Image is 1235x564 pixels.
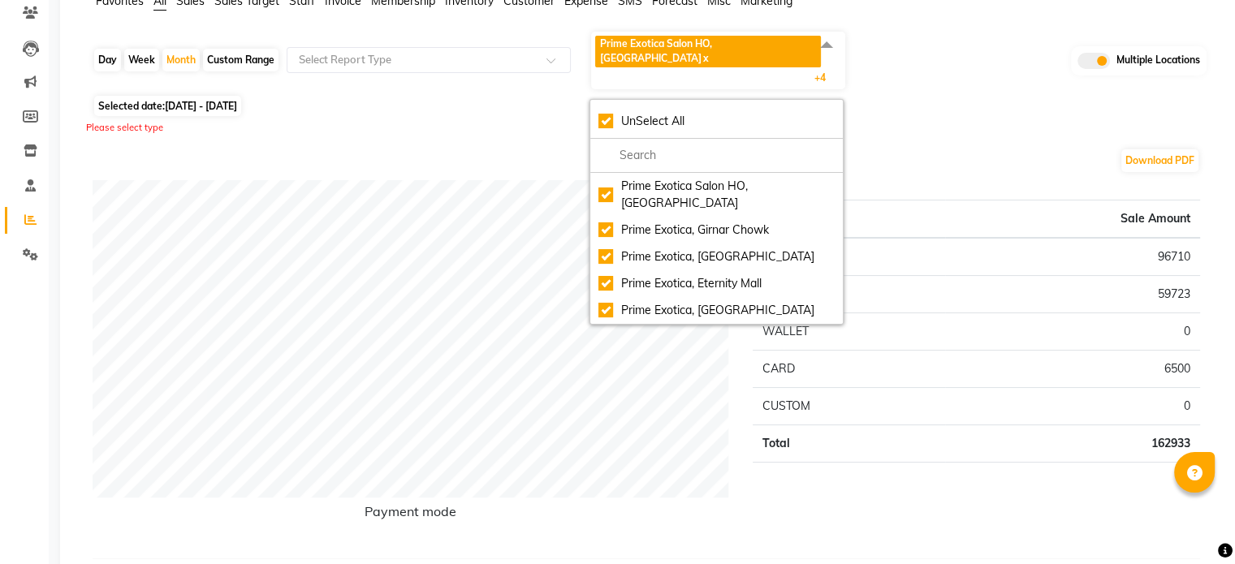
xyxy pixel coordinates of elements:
[753,424,945,462] td: Total
[598,113,835,130] div: UnSelect All
[598,248,835,265] div: Prime Exotica, [GEOGRAPHIC_DATA]
[945,350,1200,387] td: 6500
[945,387,1200,424] td: 0
[94,49,121,71] div: Day
[1121,149,1198,172] button: Download PDF
[162,49,200,71] div: Month
[945,275,1200,312] td: 59723
[1116,53,1200,69] span: Multiple Locations
[753,312,945,350] td: WALLET
[86,121,1213,135] div: Please select type
[124,49,159,71] div: Week
[814,71,838,84] span: +4
[753,387,945,424] td: CUSTOM
[945,312,1200,350] td: 0
[702,52,709,64] a: x
[945,424,1200,462] td: 162933
[753,200,945,238] th: Type
[598,275,835,292] div: Prime Exotica, Eternity Mall
[598,222,835,239] div: Prime Exotica, Girnar Chowk
[945,200,1200,238] th: Sale Amount
[93,504,728,526] h6: Payment mode
[945,238,1200,276] td: 96710
[753,275,945,312] td: CASH
[600,37,712,64] span: Prime Exotica Salon HO, [GEOGRAPHIC_DATA]
[598,178,835,212] div: Prime Exotica Salon HO, [GEOGRAPHIC_DATA]
[94,96,241,116] span: Selected date:
[598,147,835,164] input: multiselect-search
[165,100,237,112] span: [DATE] - [DATE]
[203,49,279,71] div: Custom Range
[598,302,835,319] div: Prime Exotica, [GEOGRAPHIC_DATA]
[753,238,945,276] td: UPI
[753,350,945,387] td: CARD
